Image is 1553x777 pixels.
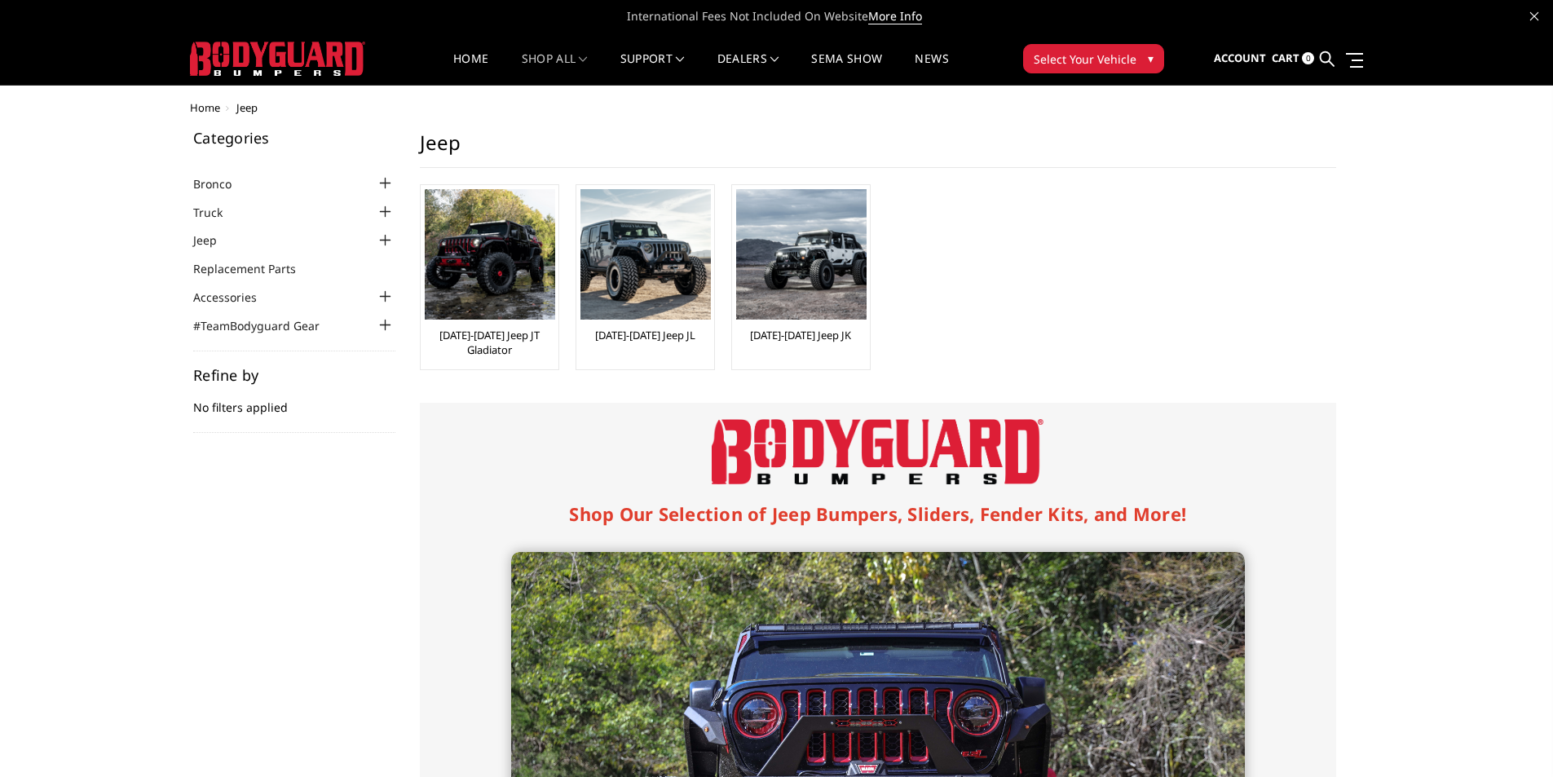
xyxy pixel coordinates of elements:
a: [DATE]-[DATE] Jeep JK [750,328,851,342]
a: Dealers [717,53,779,85]
a: shop all [522,53,588,85]
span: Select Your Vehicle [1034,51,1136,68]
h5: Categories [193,130,395,145]
span: Jeep [236,100,258,115]
a: Home [453,53,488,85]
a: Jeep [193,232,237,249]
span: Account [1214,51,1266,65]
span: ▾ [1148,50,1154,67]
h1: Jeep [420,130,1336,168]
a: News [915,53,948,85]
span: 0 [1302,52,1314,64]
a: Support [620,53,685,85]
a: [DATE]-[DATE] Jeep JT Gladiator [425,328,554,357]
h5: Refine by [193,368,395,382]
h1: Shop Our Selection of Jeep Bumpers, Sliders, Fender Kits, and More! [511,501,1245,528]
span: Cart [1272,51,1299,65]
button: Select Your Vehicle [1023,44,1164,73]
div: No filters applied [193,368,395,433]
a: Account [1214,37,1266,81]
a: Truck [193,204,243,221]
img: Bodyguard Bumpers Logo [712,419,1043,484]
a: #TeamBodyguard Gear [193,317,340,334]
a: Home [190,100,220,115]
a: More Info [868,8,922,24]
a: Cart 0 [1272,37,1314,81]
img: BODYGUARD BUMPERS [190,42,365,76]
a: SEMA Show [811,53,882,85]
a: Accessories [193,289,277,306]
a: Bronco [193,175,252,192]
a: Replacement Parts [193,260,316,277]
a: [DATE]-[DATE] Jeep JL [595,328,695,342]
